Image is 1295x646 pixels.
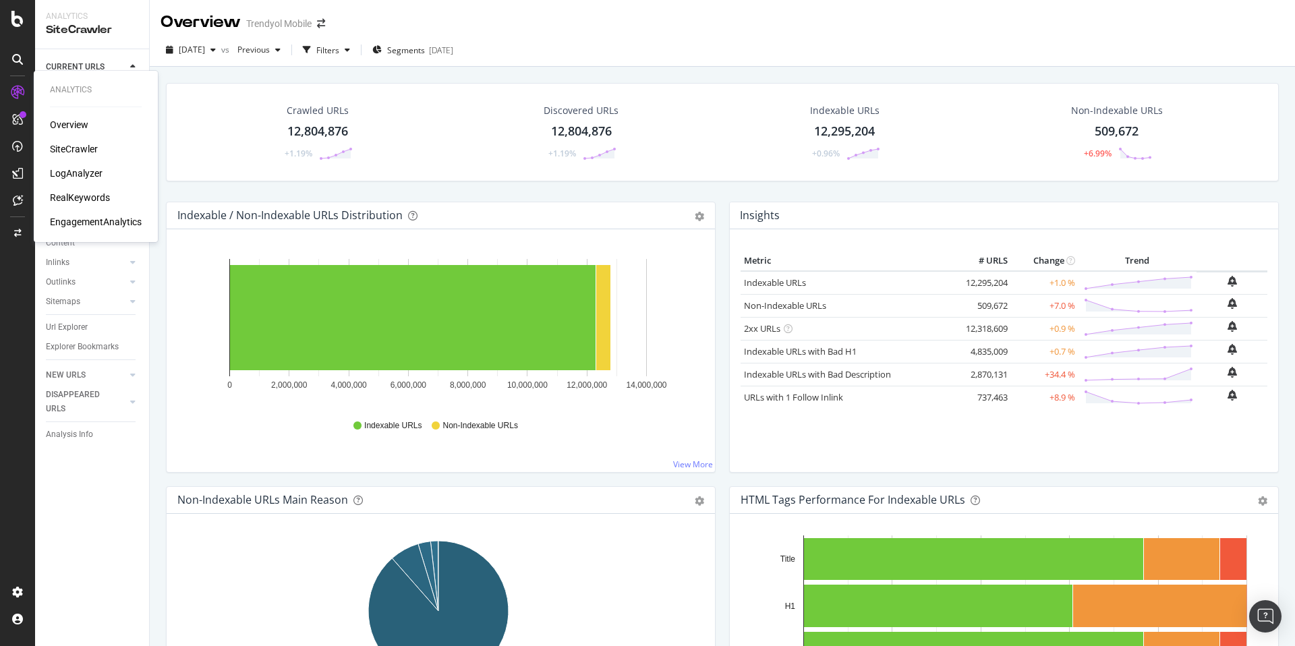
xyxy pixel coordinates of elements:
[46,295,80,309] div: Sitemaps
[246,17,312,30] div: Trendyol Mobile
[161,11,241,34] div: Overview
[780,554,796,564] text: Title
[285,148,312,159] div: +1.19%
[957,386,1011,409] td: 737,463
[812,148,840,159] div: +0.96%
[957,340,1011,363] td: 4,835,009
[46,320,140,334] a: Url Explorer
[46,368,86,382] div: NEW URLS
[50,84,142,96] div: Analytics
[741,251,957,271] th: Metric
[814,123,875,140] div: 12,295,204
[46,275,126,289] a: Outlinks
[957,317,1011,340] td: 12,318,609
[297,39,355,61] button: Filters
[1228,298,1237,309] div: bell-plus
[46,256,126,270] a: Inlinks
[1011,363,1078,386] td: +34.4 %
[177,251,699,407] svg: A chart.
[1249,600,1282,633] div: Open Intercom Messenger
[46,340,119,354] div: Explorer Bookmarks
[46,388,126,416] a: DISAPPEARED URLS
[1011,317,1078,340] td: +0.9 %
[744,391,843,403] a: URLs with 1 Follow Inlink
[387,45,425,56] span: Segments
[271,380,308,390] text: 2,000,000
[317,19,325,28] div: arrow-right-arrow-left
[1258,496,1267,506] div: gear
[161,39,221,61] button: [DATE]
[287,104,349,117] div: Crawled URLs
[46,236,140,250] a: Content
[1228,344,1237,355] div: bell-plus
[957,294,1011,317] td: 509,672
[442,420,517,432] span: Non-Indexable URLs
[957,363,1011,386] td: 2,870,131
[810,104,880,117] div: Indexable URLs
[46,275,76,289] div: Outlinks
[957,251,1011,271] th: # URLS
[1228,321,1237,332] div: bell-plus
[1011,340,1078,363] td: +0.7 %
[740,206,780,225] h4: Insights
[741,493,965,506] div: HTML Tags Performance for Indexable URLs
[744,345,857,357] a: Indexable URLs with Bad H1
[744,322,780,334] a: 2xx URLs
[50,142,98,156] div: SiteCrawler
[177,493,348,506] div: Non-Indexable URLs Main Reason
[1095,123,1139,140] div: 509,672
[744,276,806,289] a: Indexable URLs
[429,45,453,56] div: [DATE]
[232,39,286,61] button: Previous
[46,11,138,22] div: Analytics
[46,295,126,309] a: Sitemaps
[367,39,459,61] button: Segments[DATE]
[227,380,232,390] text: 0
[330,380,367,390] text: 4,000,000
[391,380,427,390] text: 6,000,000
[507,380,548,390] text: 10,000,000
[785,601,796,611] text: H1
[567,380,607,390] text: 12,000,000
[744,299,826,312] a: Non-Indexable URLs
[50,118,88,131] a: Overview
[46,368,126,382] a: NEW URLS
[46,60,105,74] div: CURRENT URLS
[957,271,1011,295] td: 12,295,204
[46,388,114,416] div: DISAPPEARED URLS
[551,123,612,140] div: 12,804,876
[744,368,891,380] a: Indexable URLs with Bad Description
[673,459,713,470] a: View More
[46,428,140,442] a: Analysis Info
[1071,104,1163,117] div: Non-Indexable URLs
[50,191,110,204] a: RealKeywords
[695,212,704,221] div: gear
[46,428,93,442] div: Analysis Info
[695,496,704,506] div: gear
[46,22,138,38] div: SiteCrawler
[287,123,348,140] div: 12,804,876
[46,340,140,354] a: Explorer Bookmarks
[1084,148,1112,159] div: +6.99%
[316,45,339,56] div: Filters
[364,420,422,432] span: Indexable URLs
[221,44,232,55] span: vs
[179,44,205,55] span: 2025 Sep. 7th
[46,60,126,74] a: CURRENT URLS
[1011,386,1078,409] td: +8.9 %
[1078,251,1197,271] th: Trend
[177,208,403,222] div: Indexable / Non-Indexable URLs Distribution
[1011,251,1078,271] th: Change
[1228,367,1237,378] div: bell-plus
[1228,390,1237,401] div: bell-plus
[626,380,666,390] text: 14,000,000
[50,215,142,229] a: EngagementAnalytics
[232,44,270,55] span: Previous
[50,167,103,180] a: LogAnalyzer
[46,256,69,270] div: Inlinks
